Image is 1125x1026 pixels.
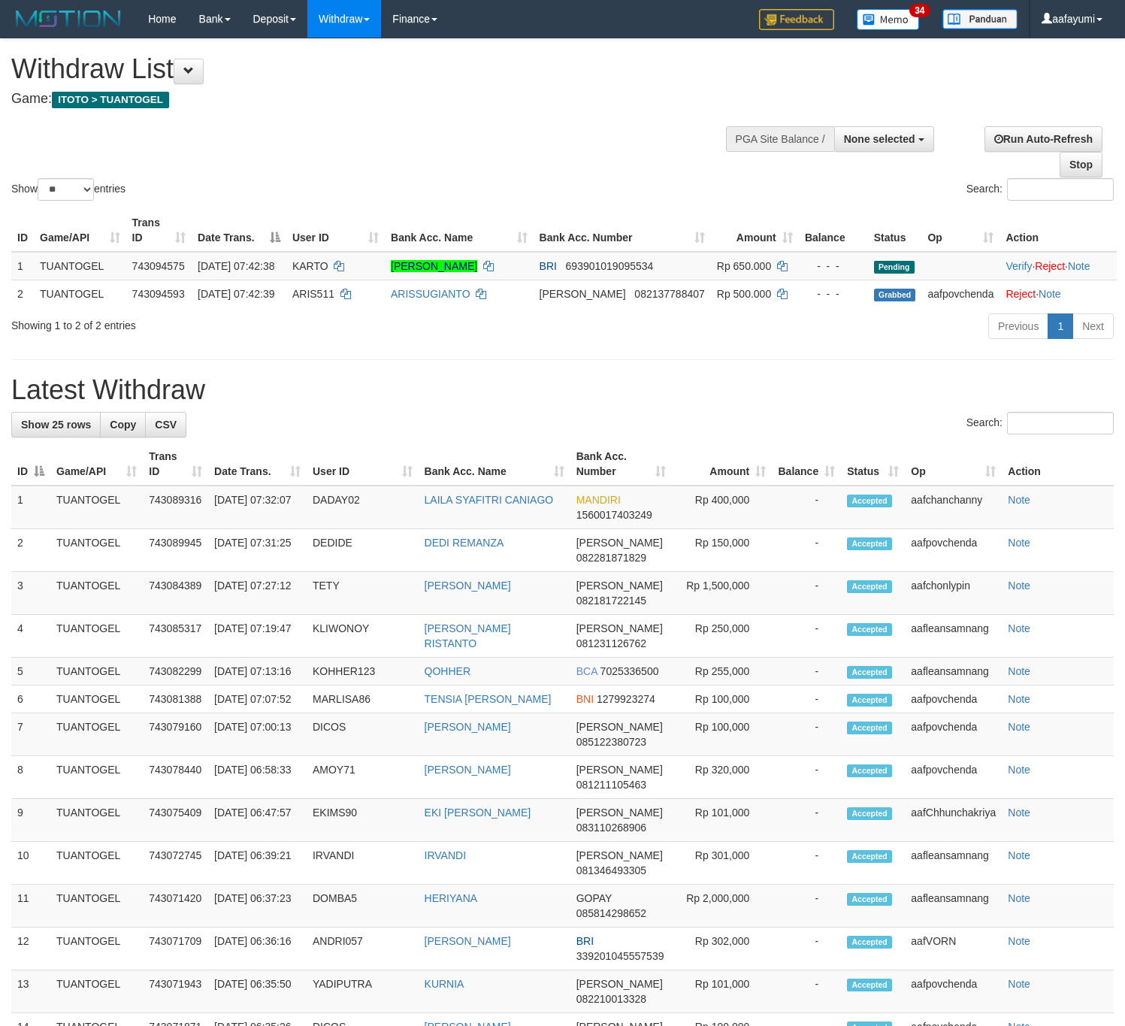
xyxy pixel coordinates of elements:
td: [DATE] 06:39:21 [208,842,307,885]
span: Rp 500.000 [717,288,771,300]
span: [PERSON_NAME] [576,580,663,592]
a: EKI [PERSON_NAME] [425,807,531,819]
td: TUANTOGEL [50,842,143,885]
td: aafpovchenda [905,713,1002,756]
img: MOTION_logo.png [11,8,126,30]
th: Game/API: activate to sort column ascending [50,443,143,486]
td: 743071709 [143,928,208,970]
span: [PERSON_NAME] [576,721,663,733]
label: Search: [966,412,1114,434]
label: Search: [966,178,1114,201]
a: Show 25 rows [11,412,101,437]
span: Accepted [847,722,892,734]
a: Verify [1006,260,1032,272]
td: KOHHER123 [307,658,419,686]
td: Rp 150,000 [672,529,772,572]
span: Pending [874,261,915,274]
a: Note [1008,665,1030,677]
a: QOHHER [425,665,470,677]
span: Accepted [847,694,892,707]
td: · [999,280,1117,307]
td: - [772,756,841,799]
span: 743094593 [132,288,185,300]
span: Accepted [847,537,892,550]
a: Note [1008,494,1030,506]
span: Copy 085122380723 to clipboard [576,736,646,748]
span: Accepted [847,666,892,679]
th: User ID: activate to sort column ascending [286,209,385,252]
td: 10 [11,842,50,885]
th: Balance [799,209,868,252]
th: Bank Acc. Name: activate to sort column ascending [385,209,534,252]
a: [PERSON_NAME] [425,935,511,947]
span: [DATE] 07:42:39 [198,288,274,300]
img: Feedback.jpg [759,9,834,30]
div: Showing 1 to 2 of 2 entries [11,312,458,333]
th: Status [868,209,922,252]
div: - - - [805,259,862,274]
span: Copy 1560017403249 to clipboard [576,509,652,521]
a: 1 [1048,313,1073,339]
div: - - - [805,286,862,301]
th: Action [1002,443,1114,486]
td: 743089945 [143,529,208,572]
td: 743085317 [143,615,208,658]
span: KARTO [292,260,328,272]
a: Note [1039,288,1061,300]
a: Note [1008,537,1030,549]
td: 743079160 [143,713,208,756]
td: TUANTOGEL [50,756,143,799]
span: [DATE] 07:42:38 [198,260,274,272]
a: Note [1008,849,1030,861]
td: DICOS [307,713,419,756]
th: ID: activate to sort column descending [11,443,50,486]
img: Button%20Memo.svg [857,9,920,30]
span: CSV [155,419,177,431]
label: Show entries [11,178,126,201]
a: Note [1008,580,1030,592]
td: [DATE] 07:00:13 [208,713,307,756]
td: TUANTOGEL [34,252,126,280]
td: 743084389 [143,572,208,615]
td: aafleansamnang [905,658,1002,686]
td: - [772,658,841,686]
span: Show 25 rows [21,419,91,431]
a: Reject [1035,260,1065,272]
a: Note [1008,764,1030,776]
td: [DATE] 06:36:16 [208,928,307,970]
td: · · [999,252,1117,280]
td: DADAY02 [307,486,419,529]
th: Date Trans.: activate to sort column descending [192,209,286,252]
span: Accepted [847,979,892,991]
td: TUANTOGEL [50,799,143,842]
span: BCA [576,665,597,677]
td: TETY [307,572,419,615]
a: [PERSON_NAME] [425,764,511,776]
a: IRVANDI [425,849,467,861]
td: Rp 1,500,000 [672,572,772,615]
th: Bank Acc. Number: activate to sort column ascending [534,209,711,252]
td: TUANTOGEL [50,928,143,970]
td: Rp 100,000 [672,686,772,713]
button: None selected [834,126,934,152]
a: Previous [988,313,1048,339]
span: [PERSON_NAME] [576,622,663,634]
td: aafChhunchakriya [905,799,1002,842]
td: aafVORN [905,928,1002,970]
th: Trans ID: activate to sort column ascending [143,443,208,486]
input: Search: [1007,412,1114,434]
a: Stop [1060,152,1102,177]
h1: Latest Withdraw [11,375,1114,405]
span: 743094575 [132,260,185,272]
td: Rp 101,000 [672,970,772,1013]
span: Accepted [847,807,892,820]
td: 2 [11,529,50,572]
a: [PERSON_NAME] [425,721,511,733]
td: aafpovchenda [905,686,1002,713]
td: 11 [11,885,50,928]
td: 743089316 [143,486,208,529]
a: Note [1008,721,1030,733]
td: DOMBA5 [307,885,419,928]
span: Copy 081231126762 to clipboard [576,637,646,649]
td: 12 [11,928,50,970]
